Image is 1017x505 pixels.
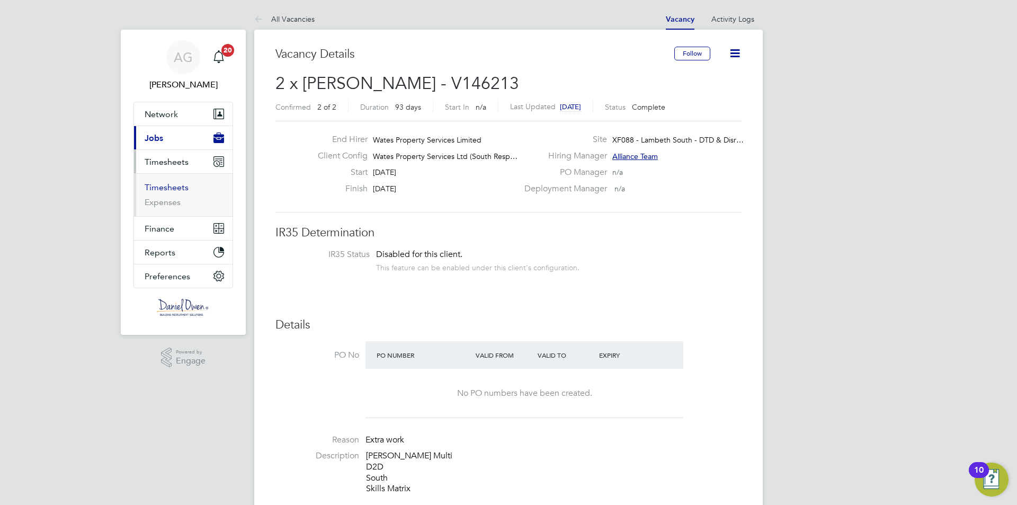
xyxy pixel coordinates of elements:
button: Open Resource Center, 10 new notifications [975,463,1009,497]
label: Client Config [309,150,368,162]
button: Preferences [134,264,233,288]
a: Powered byEngage [161,348,206,368]
span: [DATE] [373,167,396,177]
span: Complete [632,102,665,112]
label: Confirmed [275,102,311,112]
h3: IR35 Determination [275,225,742,241]
span: Preferences [145,271,190,281]
span: [DATE] [373,184,396,193]
span: 20 [221,44,234,57]
span: 93 days [395,102,421,112]
a: Activity Logs [711,14,754,24]
label: Reason [275,435,359,446]
a: Go to home page [133,299,233,316]
label: End Hirer [309,134,368,145]
button: Timesheets [134,150,233,173]
span: Powered by [176,348,206,357]
button: Follow [674,47,710,60]
span: n/a [614,184,625,193]
h3: Vacancy Details [275,47,674,62]
span: Extra work [365,435,404,445]
span: Disabled for this client. [376,249,462,260]
span: Amy Garcia [133,78,233,91]
label: Start [309,167,368,178]
span: XF088 - Lambeth South - DTD & Disr… [612,135,744,145]
span: Jobs [145,133,163,143]
label: Last Updated [510,102,556,111]
label: Start In [445,102,469,112]
label: Finish [309,183,368,194]
a: 20 [208,40,229,74]
div: PO Number [374,345,473,365]
p: [PERSON_NAME] Multi D2D South Skills Matrix [366,450,742,494]
div: 10 [974,470,984,484]
h3: Details [275,317,742,333]
span: Reports [145,247,175,258]
nav: Main navigation [121,30,246,335]
div: Timesheets [134,173,233,216]
a: Timesheets [145,182,189,192]
label: Duration [360,102,389,112]
span: Finance [145,224,174,234]
label: Deployment Manager [518,183,607,194]
span: Engage [176,357,206,366]
label: PO Manager [518,167,607,178]
button: Reports [134,241,233,264]
div: Valid From [473,345,535,365]
label: Site [518,134,607,145]
span: [DATE] [560,102,581,111]
a: AG[PERSON_NAME] [133,40,233,91]
button: Finance [134,217,233,240]
div: This feature can be enabled under this client's configuration. [376,260,579,272]
span: n/a [476,102,486,112]
label: Status [605,102,626,112]
div: No PO numbers have been created. [376,388,673,399]
span: Alliance Team [612,152,658,161]
span: n/a [612,167,623,177]
a: Vacancy [666,15,694,24]
button: Network [134,102,233,126]
span: Wates Property Services Limited [373,135,481,145]
span: Timesheets [145,157,189,167]
label: Description [275,450,359,462]
label: PO No [275,350,359,361]
label: IR35 Status [286,249,370,260]
a: All Vacancies [254,14,315,24]
a: Expenses [145,197,181,207]
div: Expiry [596,345,658,365]
label: Hiring Manager [518,150,607,162]
span: Network [145,109,178,119]
button: Jobs [134,126,233,149]
img: danielowen-logo-retina.png [157,299,210,316]
span: 2 of 2 [317,102,336,112]
span: 2 x [PERSON_NAME] - V146213 [275,73,519,94]
span: AG [174,50,193,64]
div: Valid To [535,345,597,365]
span: Wates Property Services Ltd (South Resp… [373,152,518,161]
